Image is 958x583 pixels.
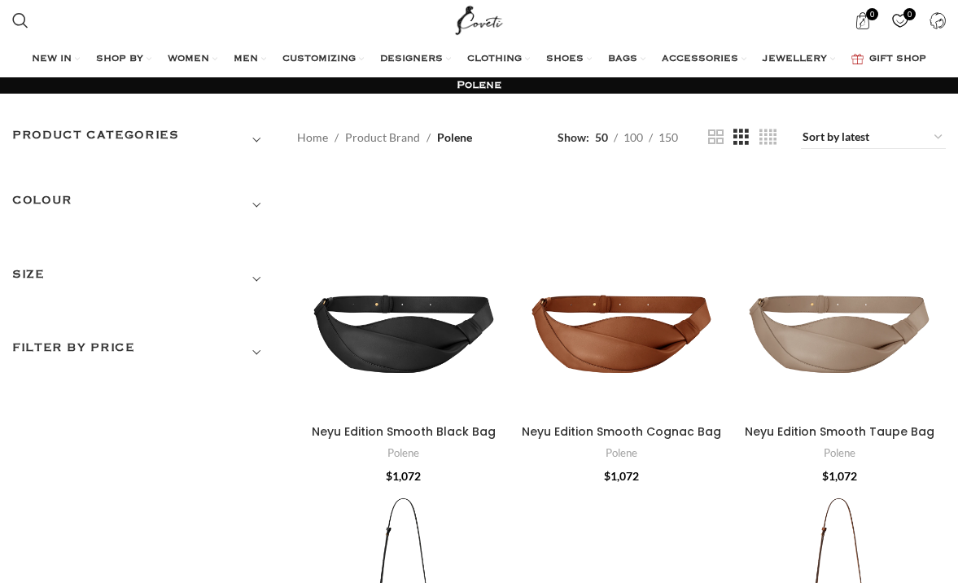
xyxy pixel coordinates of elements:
[12,126,273,154] h3: Product categories
[866,8,878,20] span: 0
[662,43,746,76] a: ACCESSORIES
[297,173,510,417] a: Neyu Edition Smooth Black Bag
[608,53,637,66] span: BAGS
[604,469,610,483] span: $
[745,423,934,440] a: Neyu Edition Smooth Taupe Bag
[12,191,273,219] h3: COLOUR
[32,43,80,76] a: NEW IN
[4,4,37,37] a: Search
[733,173,946,417] a: Neyu Edition Smooth Taupe Bag
[467,53,522,66] span: CLOTHING
[883,4,916,37] div: My Wishlist
[763,43,835,76] a: JEWELLERY
[234,53,258,66] span: MEN
[96,43,151,76] a: SHOP BY
[96,53,143,66] span: SHOP BY
[282,53,356,66] span: CUSTOMIZING
[467,43,530,76] a: CLOTHING
[387,445,419,461] a: Polene
[522,423,721,440] a: Neyu Edition Smooth Cognac Bag
[515,173,728,417] a: Neyu Edition Smooth Cognac Bag
[452,12,506,26] a: Site logo
[386,469,392,483] span: $
[234,43,266,76] a: MEN
[846,4,879,37] a: 0
[546,53,584,66] span: SHOES
[604,469,639,483] bdi: 1,072
[606,445,637,461] a: Polene
[12,339,273,366] h3: Filter by price
[851,43,926,76] a: GIFT SHOP
[380,43,451,76] a: DESIGNERS
[662,53,738,66] span: ACCESSORIES
[312,423,496,440] a: Neyu Edition Smooth Black Bag
[869,53,926,66] span: GIFT SHOP
[386,469,421,483] bdi: 1,072
[168,43,217,76] a: WOMEN
[168,53,209,66] span: WOMEN
[608,43,645,76] a: BAGS
[824,445,855,461] a: Polene
[380,53,443,66] span: DESIGNERS
[851,54,864,64] img: GiftBag
[822,469,857,483] bdi: 1,072
[883,4,916,37] a: 0
[12,265,273,293] h3: SIZE
[4,43,954,76] div: Main navigation
[282,43,364,76] a: CUSTOMIZING
[822,469,829,483] span: $
[903,8,916,20] span: 0
[32,53,72,66] span: NEW IN
[546,43,592,76] a: SHOES
[763,53,827,66] span: JEWELLERY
